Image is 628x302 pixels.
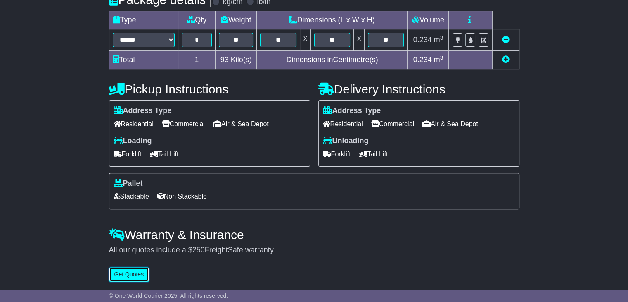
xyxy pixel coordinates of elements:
[109,246,519,255] div: All our quotes include a $ FreightSafe warranty.
[162,117,205,130] span: Commercial
[440,35,443,41] sup: 3
[114,190,149,203] span: Stackable
[114,137,152,146] label: Loading
[422,117,478,130] span: Air & Sea Depot
[323,106,381,115] label: Address Type
[109,82,310,96] h4: Pickup Instructions
[192,246,205,254] span: 250
[323,137,369,146] label: Unloading
[220,55,229,64] span: 93
[502,36,510,44] a: Remove this item
[215,51,257,69] td: Kilo(s)
[359,148,388,161] span: Tail Lift
[178,51,215,69] td: 1
[114,179,143,188] label: Pallet
[109,228,519,242] h4: Warranty & Insurance
[413,55,432,64] span: 0.234
[300,29,310,51] td: x
[114,148,142,161] span: Forklift
[440,55,443,61] sup: 3
[109,51,178,69] td: Total
[434,55,443,64] span: m
[434,36,443,44] span: m
[408,11,449,29] td: Volume
[502,55,510,64] a: Add new item
[114,117,154,130] span: Residential
[257,11,408,29] td: Dimensions (L x W x H)
[413,36,432,44] span: 0.234
[109,11,178,29] td: Type
[354,29,365,51] td: x
[323,148,351,161] span: Forklift
[371,117,414,130] span: Commercial
[157,190,207,203] span: Non Stackable
[213,117,269,130] span: Air & Sea Depot
[257,51,408,69] td: Dimensions in Centimetre(s)
[109,292,228,299] span: © One World Courier 2025. All rights reserved.
[109,267,149,282] button: Get Quotes
[114,106,172,115] label: Address Type
[323,117,363,130] span: Residential
[178,11,215,29] td: Qty
[318,82,519,96] h4: Delivery Instructions
[215,11,257,29] td: Weight
[150,148,179,161] span: Tail Lift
